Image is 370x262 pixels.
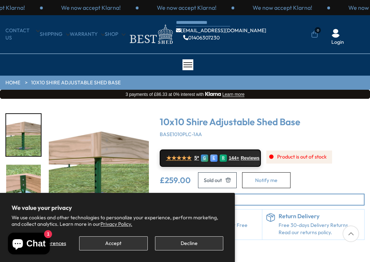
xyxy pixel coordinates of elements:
[315,27,321,33] span: 0
[183,35,220,40] a: 01406307230
[279,222,361,236] p: Free 30-days Delivery Returns, Read our returns policy.
[266,151,332,164] div: Product is out of stock
[164,196,364,203] p: Lead Time: 2 Weeks
[100,221,132,227] a: Privacy Policy.
[160,131,202,138] span: BASE1010PLC-1AA
[125,22,176,46] img: logo
[6,165,41,207] img: Adjustbaseheightlow_2ec8a162-e60b-4cd7-94f9-ace2c889b2b1_200x200.jpg
[105,31,125,38] a: Shop
[70,31,105,38] a: Warranty
[6,233,52,256] inbox-online-store-chat: Shopify online store chat
[253,4,312,12] p: We now accept Klarna!
[40,31,70,38] a: Shipping
[5,113,42,157] div: 1 / 5
[12,214,223,227] p: We use cookies and other technologies to personalize your experience, perform marketing, and coll...
[176,28,266,33] a: [EMAIL_ADDRESS][DOMAIN_NAME]
[6,114,41,156] img: adjustbaseheighthigh_4ade4dbc-cadb-4cd5-9e55-9a095da95859_200x200.jpg
[201,155,208,162] div: G
[43,4,139,12] div: 2 / 3
[5,27,40,41] a: CONTACT US
[204,178,222,183] span: Sold out
[160,117,365,127] h3: 10x10 Shire Adjustable Shed Base
[198,172,237,188] button: Add to Cart
[279,213,361,220] h6: Return Delivery
[160,149,261,167] a: ★★★★★ 5* G E R 144+ Reviews
[31,79,121,86] a: 10x10 Shire Adjustable Shed Base
[166,155,192,161] span: ★★★★★
[5,79,20,86] a: HOME
[157,4,216,12] p: We now accept Klarna!
[229,155,239,161] span: 144+
[241,155,259,161] span: Reviews
[331,39,344,46] a: Login
[5,164,42,207] div: 2 / 5
[160,176,191,184] ins: £259.00
[155,236,223,250] button: Decline
[311,31,318,38] a: 0
[210,155,218,162] div: E
[79,236,147,250] button: Accept
[139,4,235,12] div: 3 / 3
[242,172,291,188] button: Notify me
[12,204,223,211] h2: We value your privacy
[49,113,149,214] img: 10x10 Shire Adjustable Shed Base
[235,4,330,12] div: 1 / 3
[61,4,121,12] p: We now accept Klarna!
[49,113,149,258] div: 1 / 5
[220,155,227,162] div: R
[331,29,340,38] img: User Icon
